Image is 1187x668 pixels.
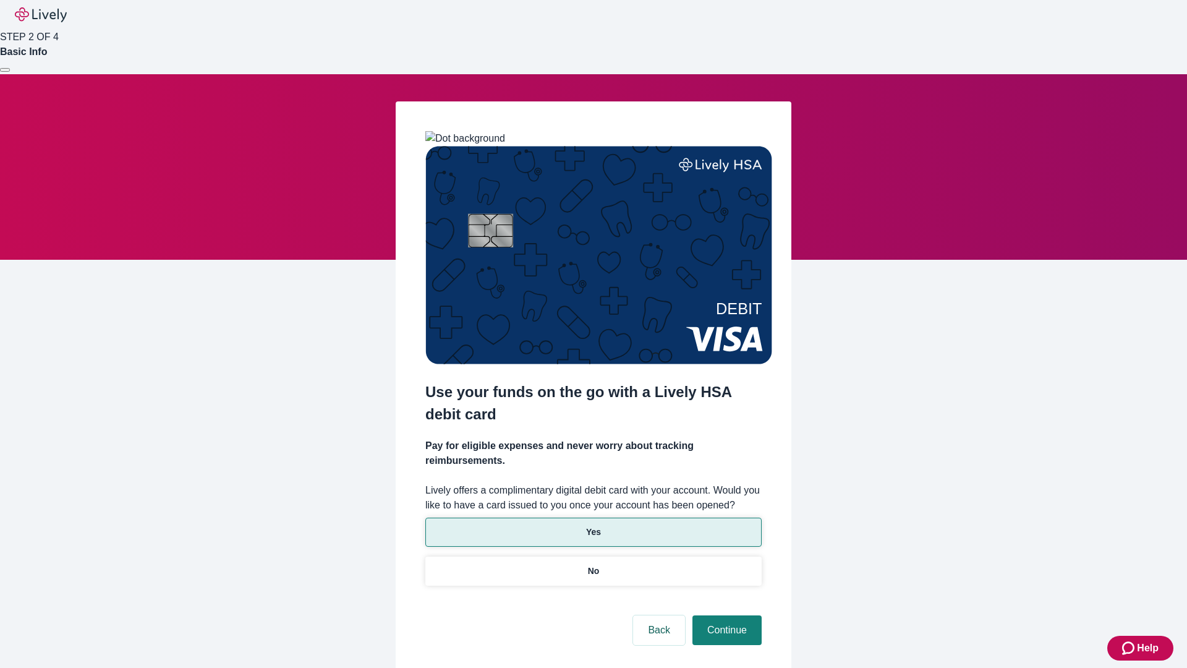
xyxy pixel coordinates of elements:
[425,518,762,547] button: Yes
[586,526,601,539] p: Yes
[633,615,685,645] button: Back
[425,483,762,513] label: Lively offers a complimentary digital debit card with your account. Would you like to have a card...
[425,131,505,146] img: Dot background
[425,439,762,468] h4: Pay for eligible expenses and never worry about tracking reimbursements.
[425,557,762,586] button: No
[588,565,600,578] p: No
[15,7,67,22] img: Lively
[1107,636,1173,661] button: Zendesk support iconHelp
[425,146,772,364] img: Debit card
[692,615,762,645] button: Continue
[1122,641,1137,656] svg: Zendesk support icon
[1137,641,1159,656] span: Help
[425,381,762,426] h2: Use your funds on the go with a Lively HSA debit card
